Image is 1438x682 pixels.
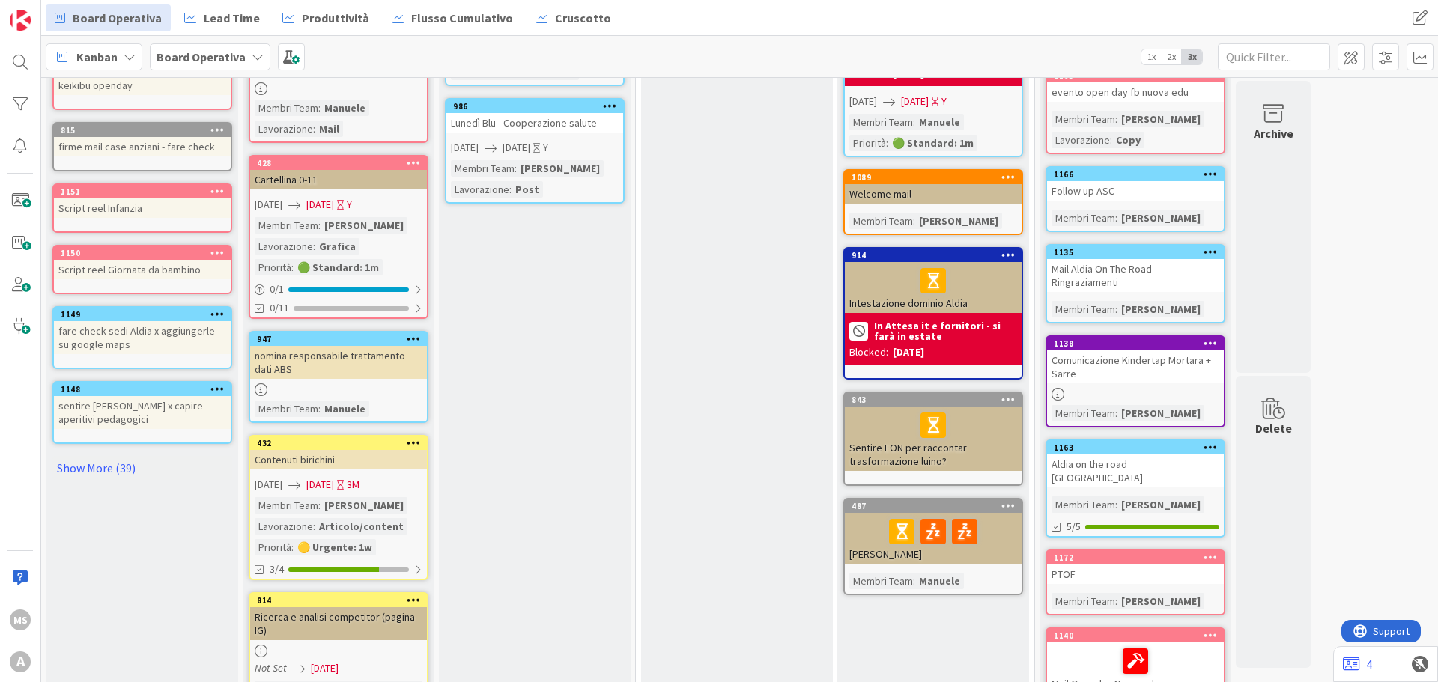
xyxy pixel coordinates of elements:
div: Script reel Infanzia [54,198,231,218]
span: : [291,539,294,555]
span: [DATE] [503,140,530,156]
div: Membri Team [255,497,318,514]
div: [PERSON_NAME] [845,513,1022,564]
a: Produttività [273,4,378,31]
div: Intestazione dominio Aldia [845,262,1022,313]
span: 1x [1141,49,1162,64]
div: 1165evento open day fb nuova edu [1047,69,1224,102]
div: Ricerca e analisi competitor (pagina IG) [250,607,427,640]
div: 432 [250,436,427,450]
div: Y [543,140,548,156]
span: 0 / 1 [270,281,284,297]
div: 1149 [54,308,231,321]
div: firme mail case anziani - fare check [54,137,231,156]
div: 1089Welcome mail [845,171,1022,204]
div: [PERSON_NAME] [321,217,407,234]
div: Comunicazione Kindertap Mortara + Sarre [1047,350,1224,383]
span: [DATE] [451,140,479,156]
div: 1140 [1047,629,1224,642]
span: : [886,135,888,151]
div: [PERSON_NAME] [1117,301,1204,317]
div: 1089 [852,172,1022,183]
div: Cartellina 0-11 [250,170,427,189]
div: Membri Team [1052,111,1115,127]
div: 1149fare check sedi Aldia x aggiungerle su google maps [54,308,231,354]
div: Membri Team [1052,301,1115,317]
div: Membri Team [1052,593,1115,609]
div: 1151 [61,186,231,197]
span: 0/11 [270,300,289,316]
div: 1135 [1054,247,1224,258]
span: 3/4 [270,561,284,577]
span: Support [31,2,68,20]
div: 1172 [1054,552,1224,563]
div: 1150Script reel Giornata da bambino [54,246,231,279]
div: Membri Team [849,114,913,130]
div: 815 [54,124,231,137]
div: 487 [852,501,1022,511]
div: Lavorazione [451,181,509,198]
i: Not Set [255,661,287,675]
div: 432Contenuti birichini [250,436,427,469]
div: 814Ricerca e analisi competitor (pagina IG) [250,594,427,640]
div: 1148 [61,384,231,395]
span: [DATE] [311,660,339,676]
div: 487[PERSON_NAME] [845,499,1022,564]
div: 1163Aldia on the road [GEOGRAPHIC_DATA] [1047,441,1224,487]
div: Membri Team [1052,496,1115,513]
div: Follow up ASC [1047,181,1224,201]
div: Aldia on the road [GEOGRAPHIC_DATA] [1047,454,1224,487]
a: Show More (39) [52,456,232,480]
div: keikibu openday [54,62,231,95]
span: : [913,114,915,130]
div: Script reel Giornata da bambino [54,260,231,279]
div: fare check sedi Aldia x aggiungerle su google maps [54,321,231,354]
div: [PERSON_NAME] [517,160,604,177]
div: Manuele [915,114,964,130]
b: Board Operativa [157,49,246,64]
span: : [1110,132,1112,148]
div: [PERSON_NAME] [915,213,1002,229]
div: 1166Follow up ASC [1047,168,1224,201]
div: 🟢 Standard: 1m [294,259,383,275]
div: Grafica [315,238,359,255]
div: PTOF [1047,564,1224,584]
div: 1163 [1047,441,1224,454]
div: 1172PTOF [1047,551,1224,584]
div: [PERSON_NAME] [321,497,407,514]
div: 1135 [1047,246,1224,259]
img: Visit kanbanzone.com [10,10,31,31]
span: [DATE] [306,477,334,493]
span: : [318,217,321,234]
div: 843 [852,395,1022,405]
span: : [913,573,915,589]
div: 1151 [54,185,231,198]
span: : [291,259,294,275]
span: : [313,121,315,137]
span: : [1115,593,1117,609]
div: [PERSON_NAME] [1117,111,1204,127]
div: 487 [845,499,1022,513]
span: : [313,518,315,535]
b: In Attesa it e fornitori - si farà in estate [874,320,1017,341]
span: : [509,181,512,198]
div: Priorità [255,259,291,275]
div: 914Intestazione dominio Aldia [845,249,1022,313]
div: Membri Team [255,100,318,116]
span: [DATE] [901,94,929,109]
a: Cruscotto [527,4,620,31]
span: : [515,160,517,177]
div: 1166 [1054,169,1224,180]
div: evento open day fb nuova edu [1047,82,1224,102]
span: : [913,213,915,229]
div: Copy [1112,132,1144,148]
div: 815 [61,125,231,136]
div: 1138 [1047,337,1224,350]
div: [PERSON_NAME] [1117,593,1204,609]
div: 843Sentire EON per raccontar trasformazione luino? [845,393,1022,471]
span: [DATE] [255,197,282,213]
span: : [1115,496,1117,513]
div: 947 [257,334,427,344]
div: 1138Comunicazione Kindertap Mortara + Sarre [1047,337,1224,383]
div: MS [10,609,31,630]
